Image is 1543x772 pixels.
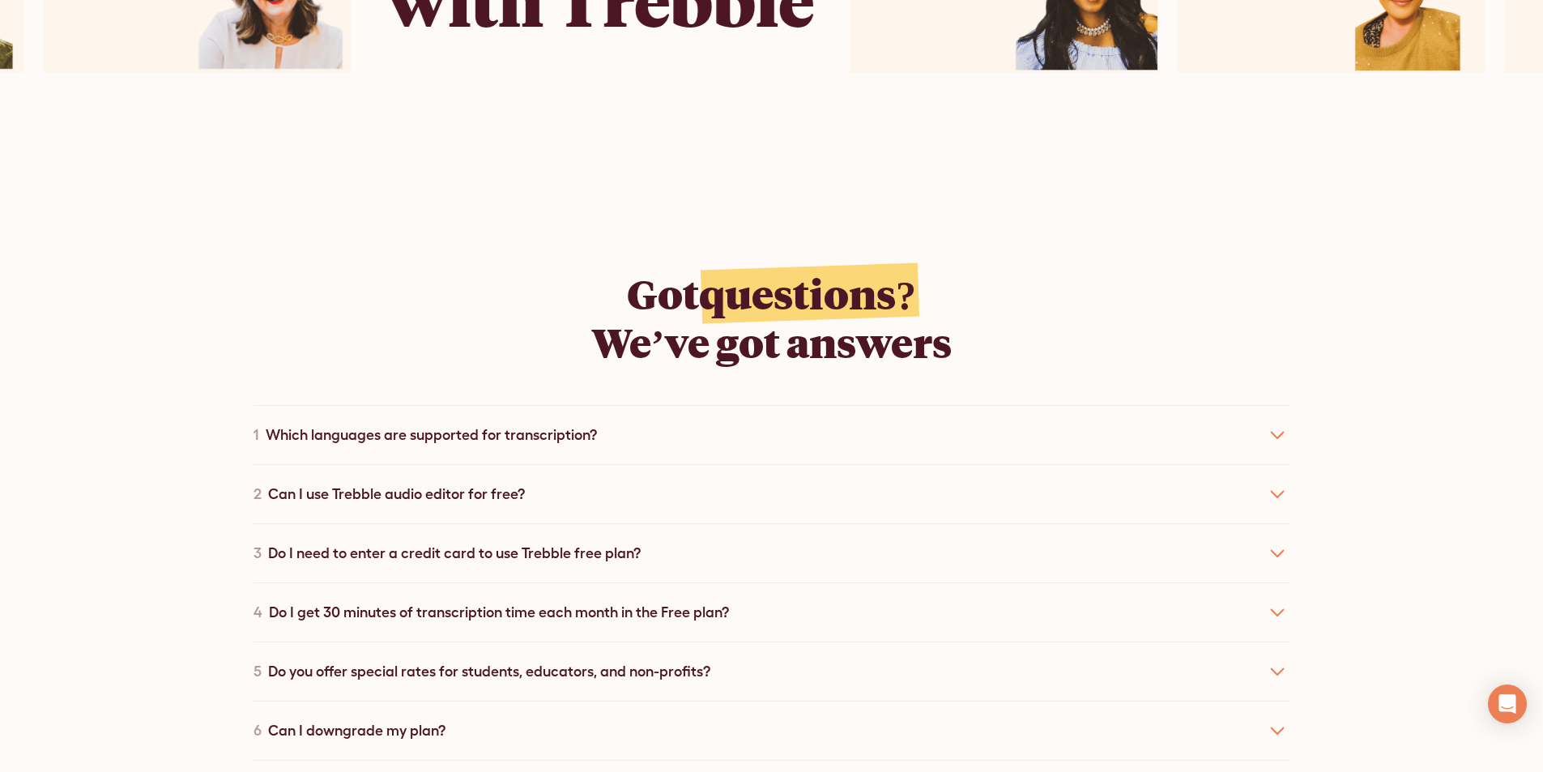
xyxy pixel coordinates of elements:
div: 5 [254,660,262,682]
div: Can I use Trebble audio editor for free? [268,483,525,505]
div: 3 [254,542,262,564]
span: questions? [699,267,916,320]
div: Which languages are supported for transcription? [266,424,597,446]
div: 1 [254,424,259,446]
div: Open Intercom Messenger [1488,685,1527,723]
div: 6 [254,719,262,741]
div: 4 [254,601,262,623]
div: Do I get 30 minutes of transcription time each month in the Free plan? [269,601,729,623]
h2: Got We’ve got answers [591,269,953,366]
div: Do I need to enter a credit card to use Trebble free plan? [268,542,641,564]
div: Can I downgrade my plan? [268,719,445,741]
div: 2 [254,483,262,505]
div: Do you offer special rates for students, educators, and non-profits? [268,660,710,682]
